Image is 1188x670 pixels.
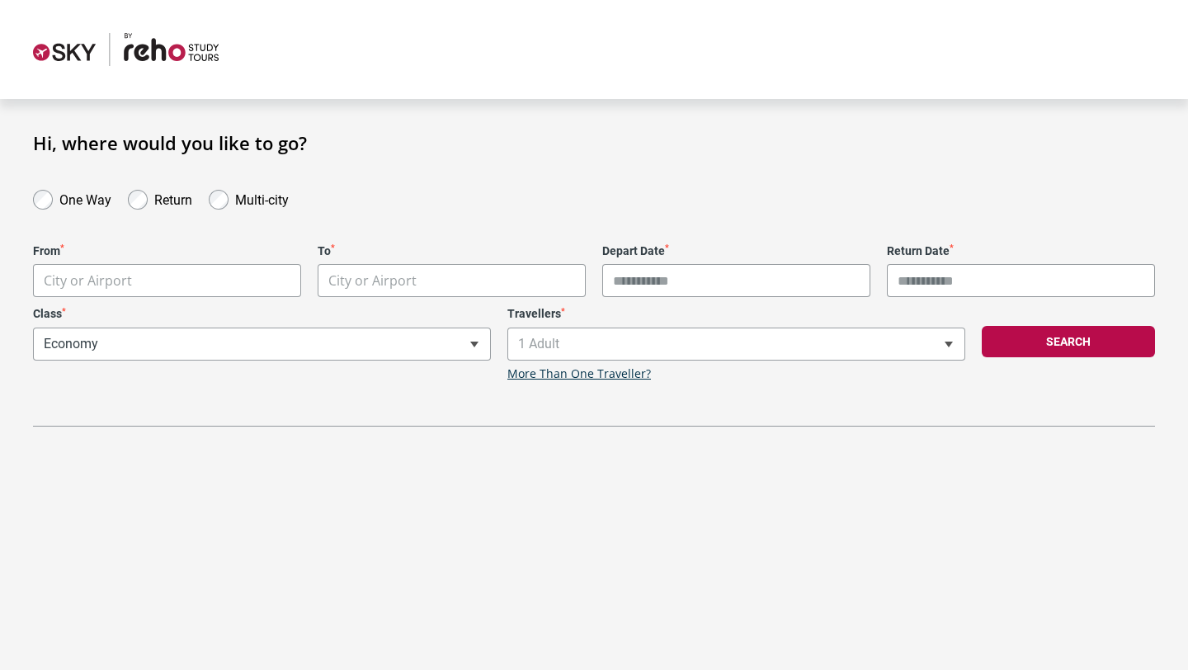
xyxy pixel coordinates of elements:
span: City or Airport [318,264,586,297]
label: One Way [59,188,111,208]
span: City or Airport [318,265,585,297]
span: City or Airport [34,265,300,297]
span: City or Airport [328,271,417,290]
label: Multi-city [235,188,289,208]
span: 1 Adult [508,328,964,360]
span: City or Airport [33,264,301,297]
span: Economy [33,328,491,361]
label: Return Date [887,244,1155,258]
button: Search [982,326,1155,357]
label: Travellers [507,307,965,321]
label: Depart Date [602,244,870,258]
label: To [318,244,586,258]
span: 1 Adult [507,328,965,361]
label: From [33,244,301,258]
span: Economy [34,328,490,360]
label: Class [33,307,491,321]
span: City or Airport [44,271,132,290]
h1: Hi, where would you like to go? [33,132,1155,153]
a: More Than One Traveller? [507,367,651,381]
label: Return [154,188,192,208]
